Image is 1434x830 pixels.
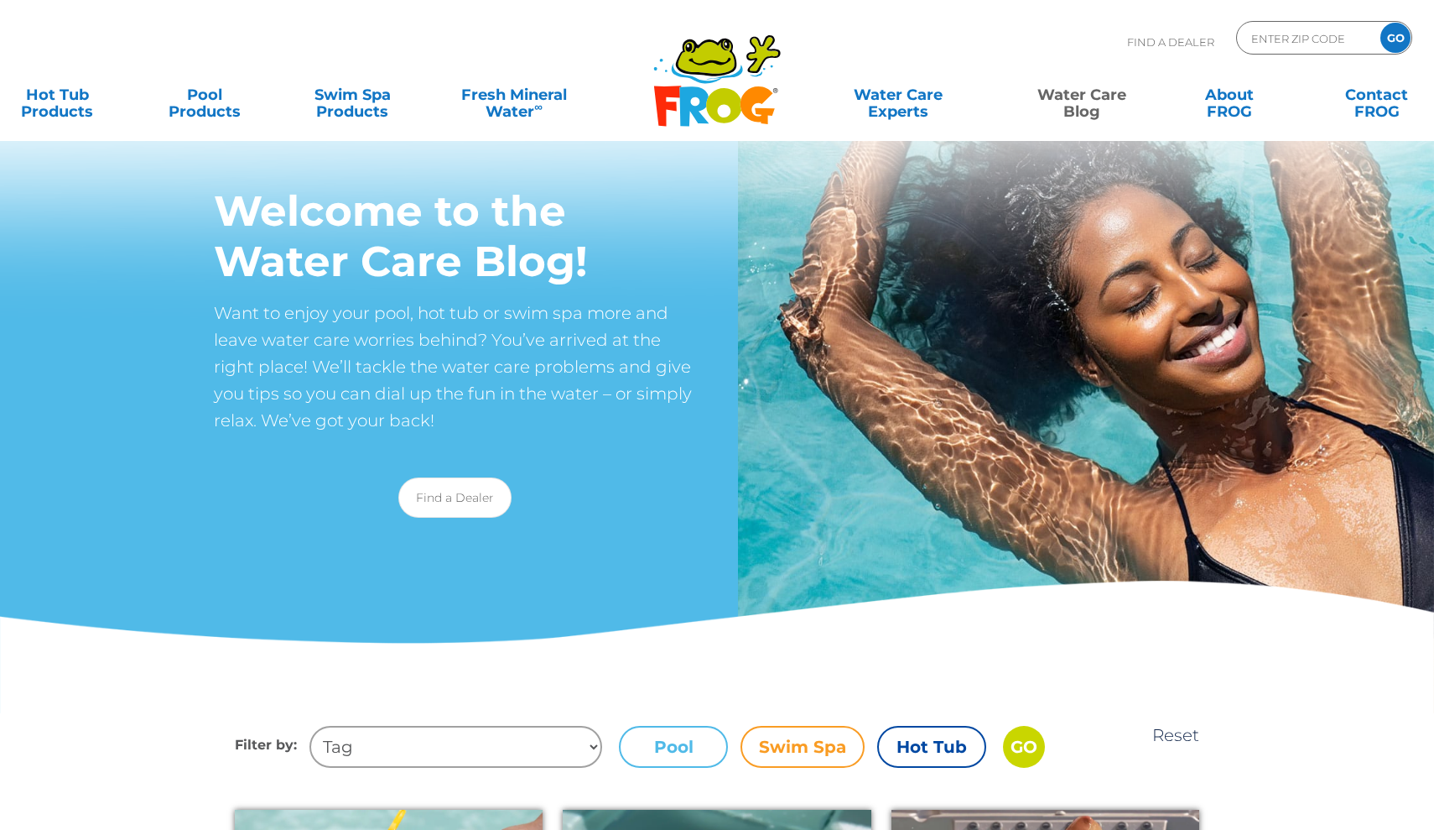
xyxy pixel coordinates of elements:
[443,78,586,112] a: Fresh MineralWater∞
[1172,78,1286,112] a: AboutFROG
[619,726,728,768] label: Pool
[1024,78,1139,112] a: Water CareBlog
[1152,725,1199,745] a: Reset
[398,478,512,518] a: Find a Dealer
[1127,21,1214,63] p: Find A Dealer
[295,78,410,112] a: Swim SpaProducts
[148,78,262,112] a: PoolProducts
[1003,726,1045,768] input: GO
[805,78,991,112] a: Water CareExperts
[740,726,865,768] label: Swim Spa
[1250,26,1363,50] input: Zip Code Form
[877,726,986,768] label: Hot Tub
[214,300,696,434] p: Want to enjoy your pool, hot tub or swim spa more and leave water care worries behind? You’ve arr...
[1380,23,1411,53] input: GO
[1319,78,1434,112] a: ContactFROG
[534,100,543,113] sup: ∞
[235,726,309,768] h4: Filter by:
